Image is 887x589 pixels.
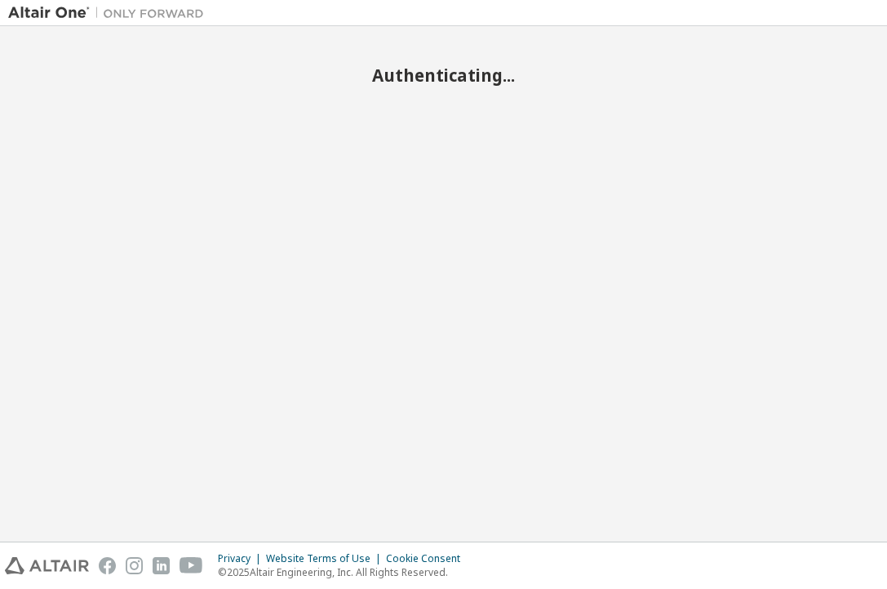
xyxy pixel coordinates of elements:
[5,557,89,574] img: altair_logo.svg
[99,557,116,574] img: facebook.svg
[218,552,266,565] div: Privacy
[153,557,170,574] img: linkedin.svg
[386,552,470,565] div: Cookie Consent
[8,5,212,21] img: Altair One
[126,557,143,574] img: instagram.svg
[180,557,203,574] img: youtube.svg
[8,65,879,86] h2: Authenticating...
[266,552,386,565] div: Website Terms of Use
[218,565,470,579] p: © 2025 Altair Engineering, Inc. All Rights Reserved.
